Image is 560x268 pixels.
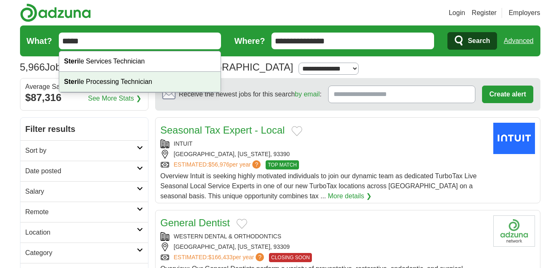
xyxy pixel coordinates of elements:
h2: Sort by [25,146,137,156]
div: $87,316 [25,90,143,105]
span: 5,966 [20,60,45,75]
a: Employers [509,8,540,18]
a: Category [20,243,148,263]
h2: Salary [25,187,137,197]
a: See More Stats ❯ [88,94,141,104]
span: $166,433 [208,254,232,260]
h2: Location [25,228,137,238]
h2: Filter results [20,118,148,140]
button: Add to favorite jobs [291,126,302,136]
span: $56,976 [208,161,229,168]
a: Sort by [20,140,148,161]
h2: Remote [25,207,137,217]
a: Salary [20,181,148,202]
a: Advanced [504,33,533,49]
label: What? [27,35,52,47]
a: Seasonal Tax Expert - Local [161,124,285,136]
a: More details ❯ [328,191,372,201]
div: Average Salary [25,83,143,90]
span: Receive the newest jobs for this search : [179,89,321,99]
div: le Processing Technician [59,72,221,92]
a: ESTIMATED:$166,433per year? [174,253,266,262]
a: ESTIMATED:$56,976per year? [174,160,263,169]
strong: Steri [64,78,79,85]
a: Remote [20,202,148,222]
span: TOP MATCH [266,160,299,169]
span: ? [252,160,261,169]
h2: Category [25,248,137,258]
a: Register [472,8,497,18]
a: General Dentist [161,217,230,228]
h1: Jobs in [GEOGRAPHIC_DATA], [GEOGRAPHIC_DATA] [20,61,294,73]
a: Login [449,8,465,18]
span: Overview Intuit is seeking highly motivated individuals to join our dynamic team as dedicated Tur... [161,172,477,200]
a: INTUIT [174,140,193,147]
button: Search [447,32,497,50]
strong: Steri [64,58,79,65]
img: Intuit logo [493,123,535,154]
div: [GEOGRAPHIC_DATA], [US_STATE], 93309 [161,243,487,251]
div: le Services Technician [59,51,221,72]
img: Company logo [493,215,535,247]
a: Date posted [20,161,148,181]
div: WESTERN DENTAL & ORTHODONTICS [161,232,487,241]
img: Adzuna logo [20,3,91,22]
button: Create alert [482,86,533,103]
h2: Date posted [25,166,137,176]
div: [GEOGRAPHIC_DATA], [US_STATE], 93390 [161,150,487,159]
button: Add to favorite jobs [236,219,247,229]
span: CLOSING SOON [269,253,312,262]
label: Where? [234,35,265,47]
a: by email [295,91,320,98]
span: ? [256,253,264,261]
span: Search [468,33,490,49]
a: Location [20,222,148,243]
